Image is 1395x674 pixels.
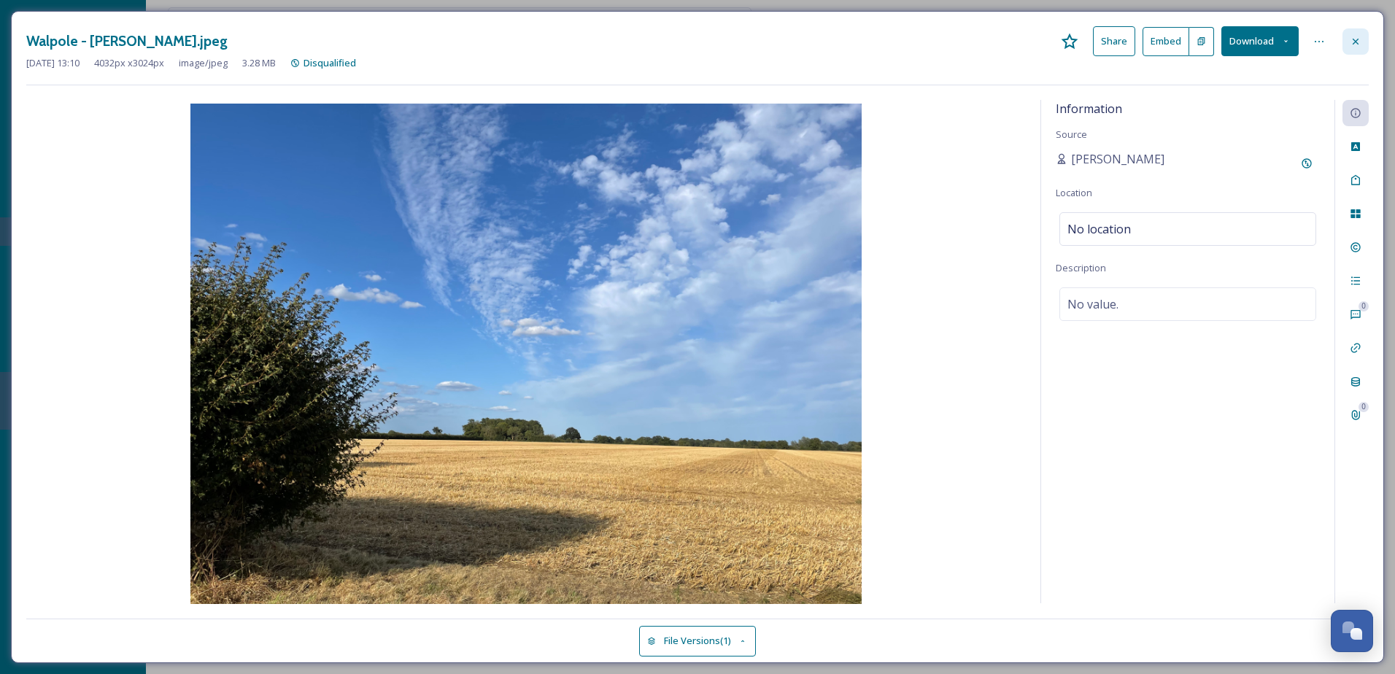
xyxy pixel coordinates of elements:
[242,56,276,70] span: 3.28 MB
[1056,186,1092,199] span: Location
[304,56,356,69] span: Disqualified
[1067,295,1118,313] span: No value.
[1071,150,1164,168] span: [PERSON_NAME]
[1093,26,1135,56] button: Share
[94,56,164,70] span: 4032 px x 3024 px
[1056,101,1122,117] span: Information
[639,626,756,656] button: File Versions(1)
[1359,402,1369,412] div: 0
[1331,610,1373,652] button: Open Chat
[1221,26,1299,56] button: Download
[1056,261,1106,274] span: Description
[26,104,1026,607] img: Walpole%20-%20Zoe%20Mair.jpeg
[1056,128,1087,141] span: Source
[26,56,80,70] span: [DATE] 13:10
[179,56,228,70] span: image/jpeg
[26,31,228,52] h3: Walpole - [PERSON_NAME].jpeg
[1143,27,1189,56] button: Embed
[1067,220,1131,238] span: No location
[1359,301,1369,311] div: 0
